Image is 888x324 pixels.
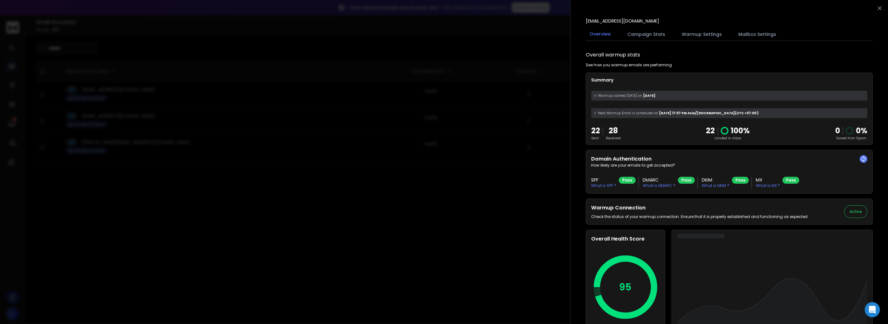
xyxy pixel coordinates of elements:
button: Warmup Settings [678,27,726,41]
p: Received [606,136,621,141]
p: Summary [591,77,867,83]
button: Overview [586,27,615,42]
h3: SPF [591,177,616,183]
p: 95 [619,281,632,293]
p: [EMAIL_ADDRESS][DOMAIN_NAME] [586,18,659,24]
h2: Warmup Connection [591,204,809,212]
p: What is SPF ? [591,183,616,188]
button: Campaign Stats [624,27,669,41]
p: Saved from Spam [835,136,867,141]
div: Pass [678,177,695,184]
div: Pass [782,177,799,184]
strong: 0 [835,125,840,136]
div: Pass [619,177,636,184]
div: [DATE] 17:07 PM Asia/[GEOGRAPHIC_DATA] (UTC +07:00 ) [591,108,867,118]
p: 28 [606,126,621,136]
p: Landed in Inbox [706,136,750,141]
p: Sent [591,136,600,141]
h1: Overall warmup stats [586,51,640,59]
p: 22 [591,126,600,136]
h3: DMARC [643,177,675,183]
span: Warmup started [DATE] on [598,93,642,98]
p: Check the status of your warmup connection. Ensure that it is properly established and functionin... [591,214,809,219]
p: See how you warmup emails are performing [586,63,672,68]
button: Active [844,205,867,218]
button: Mailbox Settings [734,27,780,41]
span: Next Warmup Email is scheduled at [598,111,658,116]
p: 0 % [856,126,867,136]
p: How likely are your emails to get accepted? [591,163,867,168]
p: What is MX ? [756,183,780,188]
div: Pass [732,177,749,184]
h2: Overall Health Score [591,235,660,243]
h3: DKIM [702,177,729,183]
h3: MX [756,177,780,183]
h2: Domain Authentication [591,155,867,163]
div: [DATE] [591,91,867,101]
p: What is DKIM ? [702,183,729,188]
p: 22 [706,126,715,136]
div: Open Intercom Messenger [865,302,880,317]
p: 100 % [731,126,750,136]
p: What is DMARC ? [643,183,675,188]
